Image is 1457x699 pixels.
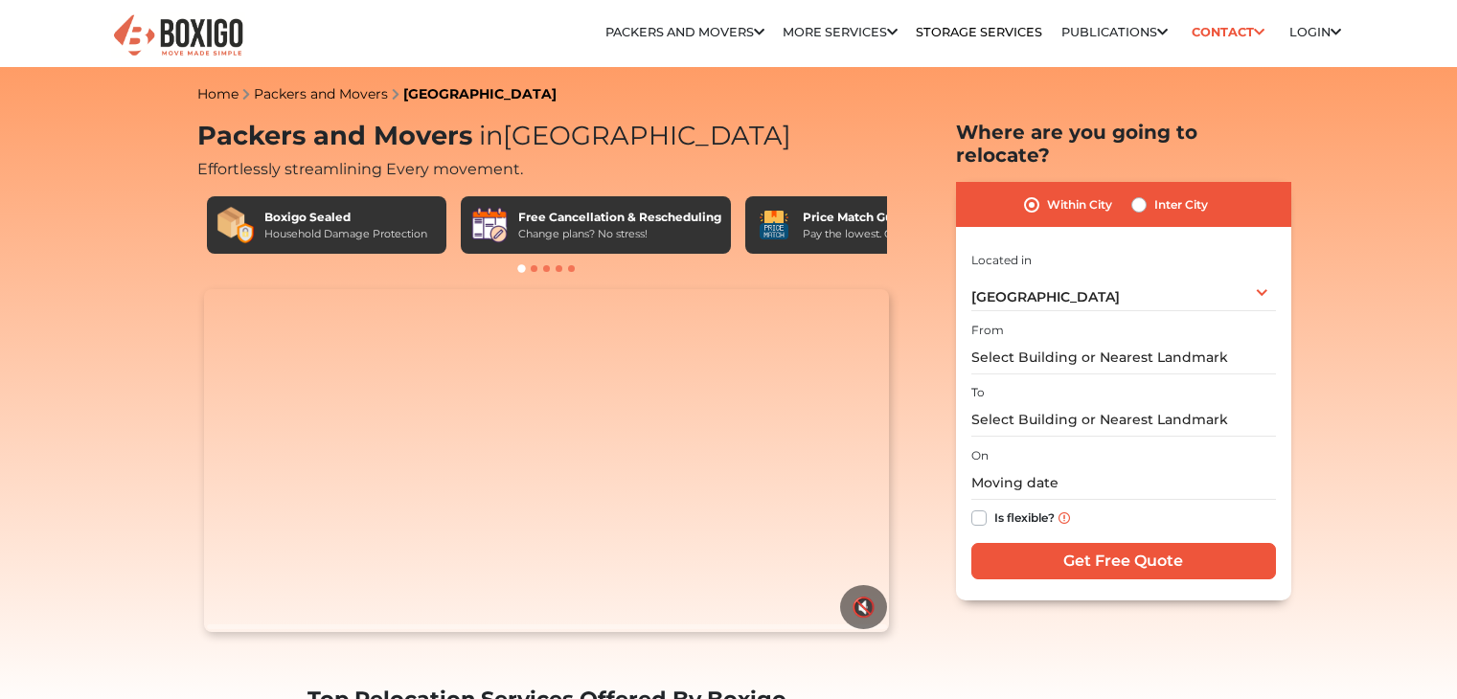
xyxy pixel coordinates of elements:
[111,12,245,59] img: Boxigo
[470,206,509,244] img: Free Cancellation & Rescheduling
[803,226,948,242] div: Pay the lowest. Guaranteed!
[971,322,1004,339] label: From
[783,25,898,39] a: More services
[518,209,721,226] div: Free Cancellation & Rescheduling
[264,226,427,242] div: Household Damage Protection
[1047,193,1112,216] label: Within City
[971,543,1276,579] input: Get Free Quote
[971,252,1032,269] label: Located in
[479,120,503,151] span: in
[994,507,1055,527] label: Is flexible?
[956,121,1291,167] h2: Where are you going to relocate?
[204,289,889,632] video: Your browser does not support the video tag.
[216,206,255,244] img: Boxigo Sealed
[971,341,1276,374] input: Select Building or Nearest Landmark
[1289,25,1341,39] a: Login
[197,160,523,178] span: Effortlessly streamlining Every movement.
[755,206,793,244] img: Price Match Guarantee
[971,466,1276,500] input: Moving date
[971,384,985,401] label: To
[840,585,887,629] button: 🔇
[971,403,1276,437] input: Select Building or Nearest Landmark
[971,288,1120,305] span: [GEOGRAPHIC_DATA]
[803,209,948,226] div: Price Match Guarantee
[403,85,557,102] a: [GEOGRAPHIC_DATA]
[197,121,897,152] h1: Packers and Movers
[605,25,764,39] a: Packers and Movers
[1154,193,1208,216] label: Inter City
[254,85,388,102] a: Packers and Movers
[1059,512,1070,524] img: info
[971,447,989,464] label: On
[197,85,239,102] a: Home
[472,120,791,151] span: [GEOGRAPHIC_DATA]
[264,209,427,226] div: Boxigo Sealed
[1186,17,1271,47] a: Contact
[518,226,721,242] div: Change plans? No stress!
[916,25,1042,39] a: Storage Services
[1061,25,1168,39] a: Publications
